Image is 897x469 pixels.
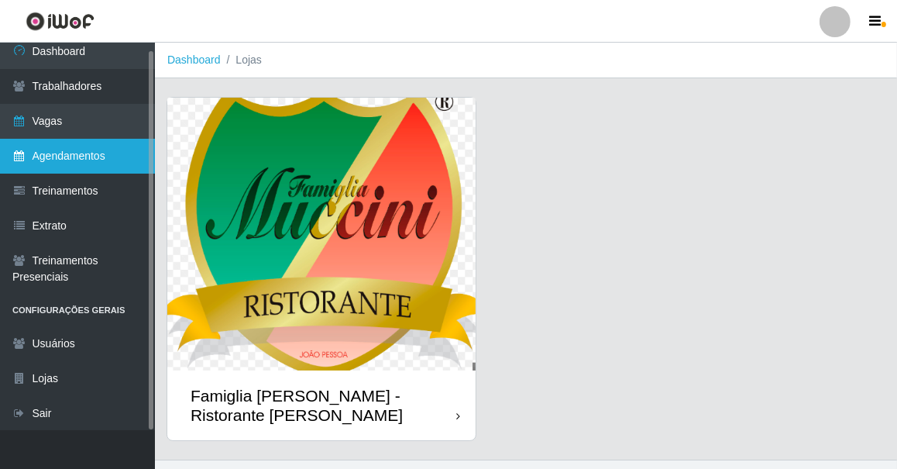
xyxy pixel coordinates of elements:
[26,12,95,31] img: CoreUI Logo
[167,53,221,66] a: Dashboard
[155,43,897,78] nav: breadcrumb
[191,386,456,425] div: Famiglia [PERSON_NAME] - Ristorante [PERSON_NAME]
[167,98,476,440] a: Famiglia [PERSON_NAME] - Ristorante [PERSON_NAME]
[221,52,262,68] li: Lojas
[167,98,476,371] img: cardImg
